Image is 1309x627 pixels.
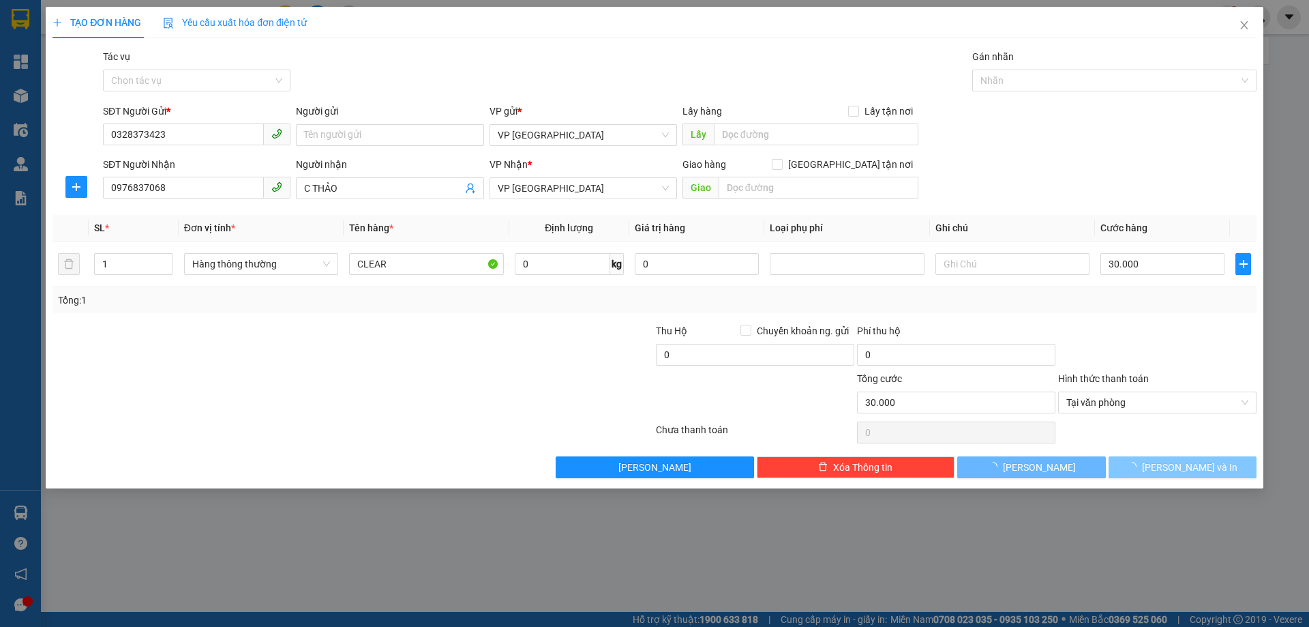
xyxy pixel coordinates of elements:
[859,104,918,119] span: Lấy tận nơi
[58,253,80,275] button: delete
[1235,253,1250,275] button: plus
[192,254,330,274] span: Hàng thông thường
[163,18,174,29] img: icon
[1003,460,1076,475] span: [PERSON_NAME]
[163,17,307,28] span: Yêu cầu xuất hóa đơn điện tử
[498,125,669,145] span: VP Xuân Giang
[957,456,1105,478] button: [PERSON_NAME]
[184,222,235,233] span: Đơn vị tính
[1239,20,1250,31] span: close
[818,462,828,473] span: delete
[94,222,105,233] span: SL
[556,456,754,478] button: [PERSON_NAME]
[833,460,892,475] span: Xóa Thông tin
[988,462,1003,471] span: loading
[58,293,505,308] div: Tổng: 1
[349,222,393,233] span: Tên hàng
[783,157,918,172] span: [GEOGRAPHIC_DATA] tận nơi
[52,17,141,28] span: TẠO ĐƠN HÀNG
[682,159,726,170] span: Giao hàng
[714,123,918,145] input: Dọc đường
[490,104,677,119] div: VP gửi
[682,177,719,199] span: Giao
[1109,456,1257,478] button: [PERSON_NAME] và In
[498,178,669,199] span: VP Mỹ Đình
[1058,373,1149,384] label: Hình thức thanh toán
[618,460,691,475] span: [PERSON_NAME]
[103,51,130,62] label: Tác vụ
[757,456,955,478] button: deleteXóa Thông tin
[719,177,918,199] input: Dọc đường
[857,323,1055,344] div: Phí thu hộ
[635,253,759,275] input: 0
[682,106,722,117] span: Lấy hàng
[545,222,593,233] span: Định lượng
[66,181,87,192] span: plus
[751,323,854,338] span: Chuyển khoản ng. gửi
[349,253,503,275] input: VD: Bàn, Ghế
[296,104,483,119] div: Người gửi
[654,422,856,446] div: Chưa thanh toán
[764,215,929,242] th: Loại phụ phí
[271,181,282,192] span: phone
[1236,259,1250,269] span: plus
[682,123,714,145] span: Lấy
[1225,7,1263,45] button: Close
[935,253,1089,275] input: Ghi Chú
[972,51,1014,62] label: Gán nhãn
[296,157,483,172] div: Người nhận
[635,222,685,233] span: Giá trị hàng
[65,176,87,198] button: plus
[857,373,902,384] span: Tổng cước
[1100,222,1147,233] span: Cước hàng
[490,159,528,170] span: VP Nhận
[1142,460,1237,475] span: [PERSON_NAME] và In
[1066,392,1248,413] span: Tại văn phòng
[610,253,624,275] span: kg
[465,183,476,194] span: user-add
[271,128,282,139] span: phone
[52,18,62,27] span: plus
[656,325,687,336] span: Thu Hộ
[930,215,1095,242] th: Ghi chú
[103,157,290,172] div: SĐT Người Nhận
[1127,462,1142,471] span: loading
[103,104,290,119] div: SĐT Người Gửi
